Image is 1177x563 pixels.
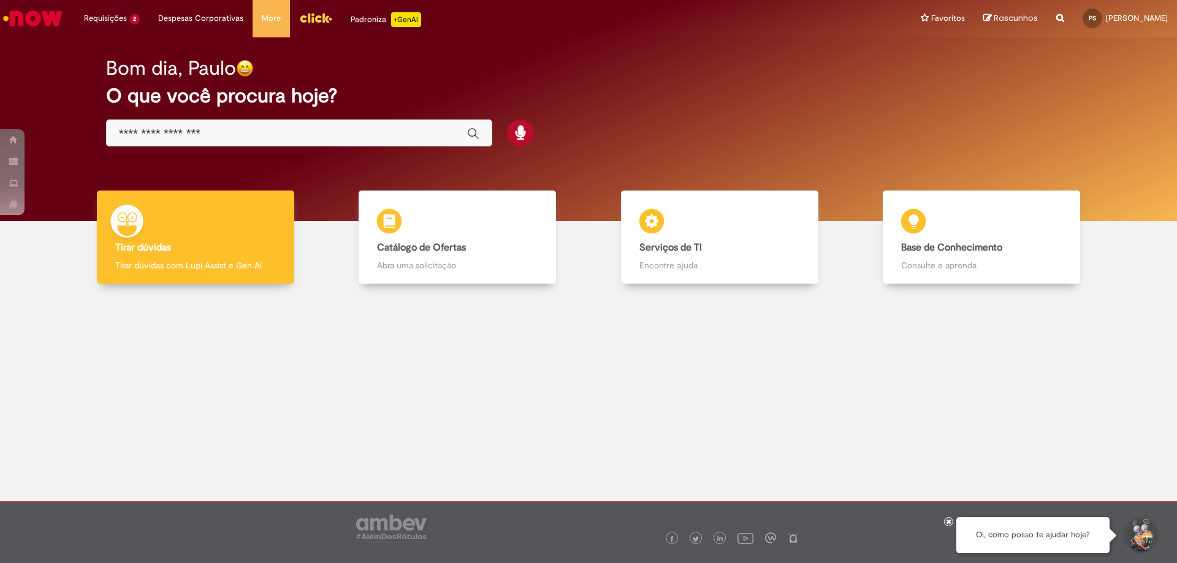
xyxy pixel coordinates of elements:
span: [PERSON_NAME] [1106,13,1168,23]
b: Serviços de TI [639,241,702,254]
button: Iniciar Conversa de Suporte [1122,517,1159,554]
a: Catálogo de Ofertas Abra uma solicitação [327,191,589,284]
img: logo_footer_linkedin.png [717,535,723,543]
img: logo_footer_naosei.png [788,532,799,543]
img: logo_footer_ambev_rotulo_gray.png [356,515,427,539]
b: Base de Conhecimento [901,241,1002,254]
img: ServiceNow [1,6,64,31]
p: Abra uma solicitação [377,259,538,271]
p: Encontre ajuda [639,259,800,271]
p: +GenAi [391,12,421,27]
span: Requisições [84,12,127,25]
p: Tirar dúvidas com Lupi Assist e Gen Ai [115,259,276,271]
div: Padroniza [351,12,421,27]
b: Tirar dúvidas [115,241,171,254]
span: More [262,12,281,25]
img: click_logo_yellow_360x200.png [299,9,332,27]
img: logo_footer_twitter.png [693,536,699,542]
a: Rascunhos [983,13,1038,25]
p: Consulte e aprenda [901,259,1062,271]
span: Favoritos [931,12,965,25]
h2: O que você procura hoje? [106,85,1072,107]
a: Tirar dúvidas Tirar dúvidas com Lupi Assist e Gen Ai [64,191,327,284]
a: Base de Conhecimento Consulte e aprenda [851,191,1113,284]
span: Despesas Corporativas [158,12,243,25]
span: Rascunhos [994,12,1038,24]
h2: Bom dia, Paulo [106,58,236,79]
img: happy-face.png [236,59,254,77]
span: PS [1089,14,1096,22]
img: logo_footer_facebook.png [669,536,675,542]
span: 2 [129,14,140,25]
a: Serviços de TI Encontre ajuda [588,191,851,284]
b: Catálogo de Ofertas [377,241,466,254]
img: logo_footer_workplace.png [765,532,776,543]
img: logo_footer_youtube.png [737,530,753,546]
div: Oi, como posso te ajudar hoje? [956,517,1110,553]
